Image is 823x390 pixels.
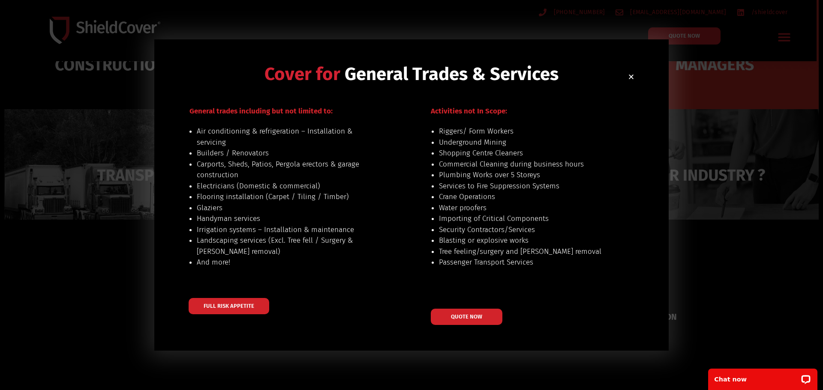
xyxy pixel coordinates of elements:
[439,202,618,214] li: Water proofers
[439,170,618,181] li: Plumbing Works over 5 Storeys
[451,314,482,319] span: QUOTE NOW
[439,246,618,257] li: Tree feeling/surgery and [PERSON_NAME] removal
[189,298,269,314] a: FULL RISK APPETITE
[431,309,502,325] a: QUOTE NOW
[628,74,634,80] a: Close
[345,63,559,85] span: General Trades & Services
[439,148,618,159] li: Shopping Centre Cleaners
[439,224,618,235] li: Security Contractors/Services
[439,159,618,170] li: Commercial Cleaning during business hours
[703,363,823,390] iframe: LiveChat chat widget
[439,235,618,246] li: Blasting or explosive works
[189,107,333,116] span: General trades including but not limited to:
[439,126,618,137] li: Riggers/ Form Workers
[197,202,375,214] li: Glaziers
[264,63,340,85] span: Cover for
[197,257,375,268] li: And more!
[439,137,618,148] li: Underground Mining
[431,107,507,116] span: Activities not In Scope:
[204,303,254,309] span: FULL RISK APPETITE
[197,235,375,257] li: Landscaping services (Excl. Tree fell / Surgery & [PERSON_NAME] removal)
[439,191,618,202] li: Crane Operations
[439,257,618,268] li: Passenger Transport Services
[197,181,375,192] li: Electricians (Domestic & commercial)
[197,213,375,224] li: Handyman services
[197,126,375,148] li: Air conditioning & refrigeration – Installation & servicing
[197,224,375,235] li: Irrigation systems – Installation & maintenance
[197,191,375,202] li: Flooring installation (Carpet / Tiling / Timber)
[197,148,375,159] li: Builders / Renovators
[439,181,618,192] li: Services to Fire Suppression Systems
[439,213,618,224] li: Importing of Critical Components
[197,159,375,181] li: Carports, Sheds, Patios, Pergola erectors & garage construction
